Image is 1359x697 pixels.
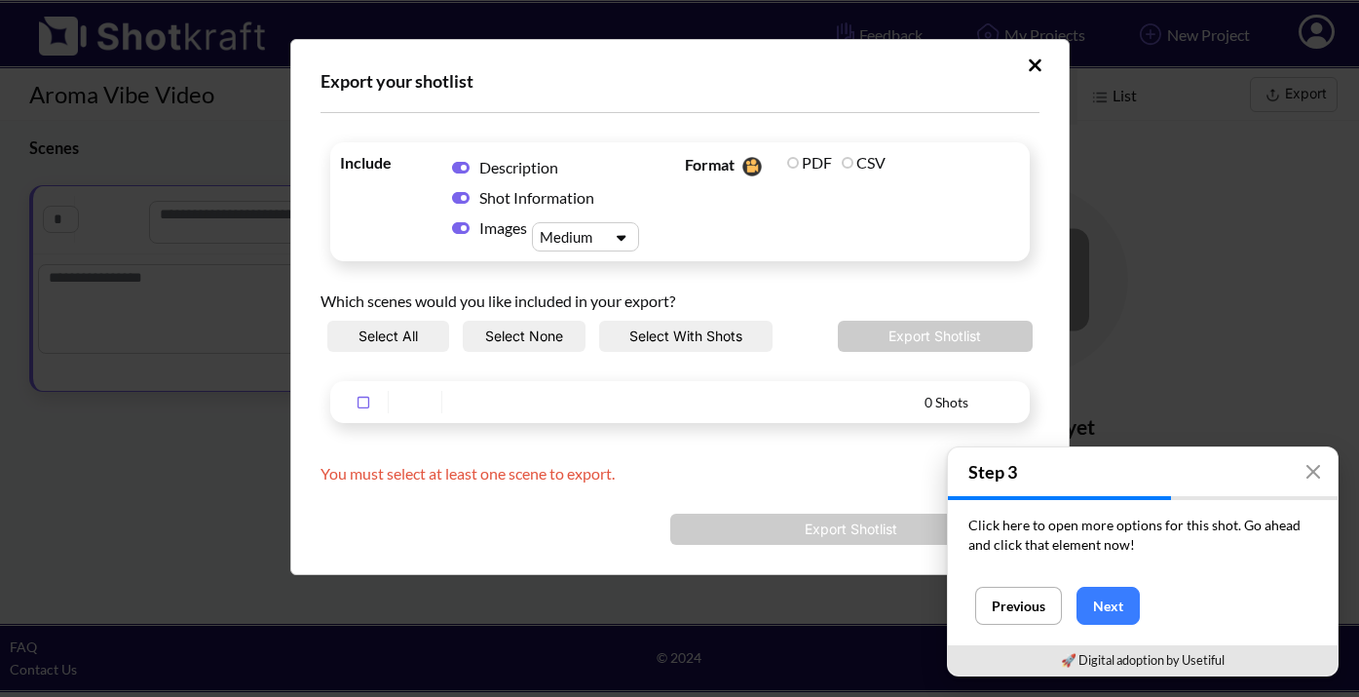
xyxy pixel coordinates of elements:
[327,321,450,352] button: Select All
[321,271,1039,321] div: Which scenes would you like included in your export?
[1061,652,1225,668] a: 🚀 Digital adoption by Usetiful
[948,447,1338,496] h3: Step 3
[842,153,886,172] label: CSV
[1076,587,1140,625] button: Next
[925,394,968,410] span: 0 Shots
[340,152,437,173] span: Include
[290,39,1070,575] div: Upload Script
[479,158,558,176] span: Description
[321,69,1039,93] div: Export your shotlist
[787,153,832,172] label: PDF
[670,514,1033,545] button: Export Shotlist
[463,321,585,352] button: Select None
[479,188,594,207] span: Shot Information
[321,433,1039,484] div: You must select at least one scene to export.
[599,321,773,352] button: Select With Shots
[975,587,1062,625] button: Previous
[838,321,1033,352] button: Export Shotlist
[968,516,1317,555] p: Click here to open more options for this shot. Go ahead and click that element now!
[685,152,782,181] span: Format
[737,152,765,181] img: Camera Icon
[479,217,532,238] span: Images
